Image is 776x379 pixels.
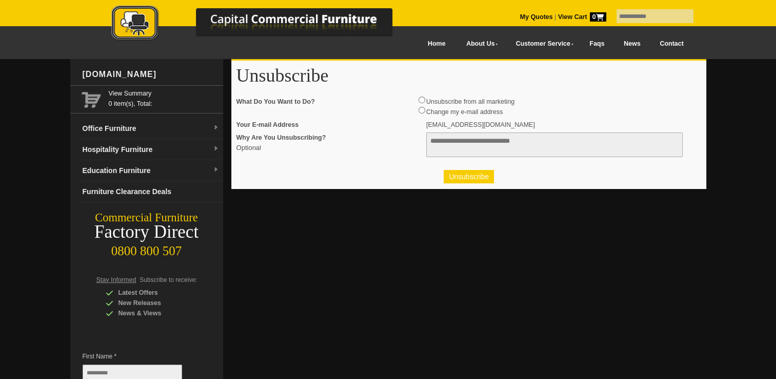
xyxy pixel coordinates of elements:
label: Change my e-mail address [426,108,503,116]
div: [EMAIL_ADDRESS][DOMAIN_NAME] [426,119,711,131]
a: About Us [455,32,504,55]
a: View Cart0 [556,13,606,21]
h1: Unsubscribe [236,66,711,85]
span: What Do You Want to Do? [236,97,421,107]
div: Latest Offers [106,288,203,298]
a: Customer Service [504,32,580,55]
a: Contact [650,32,693,55]
span: 0 item(s), Total: [109,88,219,107]
div: Commercial Furniture [70,211,223,225]
img: dropdown [213,167,219,173]
a: Faqs [580,32,614,55]
label: Unsubscribe from all marketing [426,98,514,105]
img: Capital Commercial Furniture Logo [83,5,442,43]
img: dropdown [213,125,219,131]
div: Factory Direct [70,225,223,239]
a: My Quotes [520,13,553,21]
a: Education Furnituredropdown [78,160,223,181]
div: 0800 800 507 [70,239,223,258]
div: News & Views [106,308,203,318]
a: View Summary [109,88,219,99]
img: dropdown [213,146,219,152]
div: New Releases [106,298,203,308]
a: Office Furnituredropdown [78,118,223,139]
input: What Do You Want to Do? [419,107,425,113]
div: [DOMAIN_NAME] [78,59,223,90]
textarea: Why Are You Unsubscribing? [426,132,683,157]
input: What Do You Want to Do? [419,97,425,103]
span: Why Are You Unsubscribing? [236,132,421,143]
span: Optional [236,143,421,153]
a: Capital Commercial Furniture Logo [83,5,442,46]
button: Unsubscribe [444,170,494,183]
a: News [614,32,650,55]
span: Subscribe to receive: [140,276,197,283]
span: Your E-mail Address [236,120,421,130]
strong: View Cart [558,13,606,21]
span: Stay Informed [96,276,136,283]
span: First Name * [83,351,197,362]
a: Hospitality Furnituredropdown [78,139,223,160]
a: Furniture Clearance Deals [78,181,223,202]
span: 0 [590,12,606,22]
